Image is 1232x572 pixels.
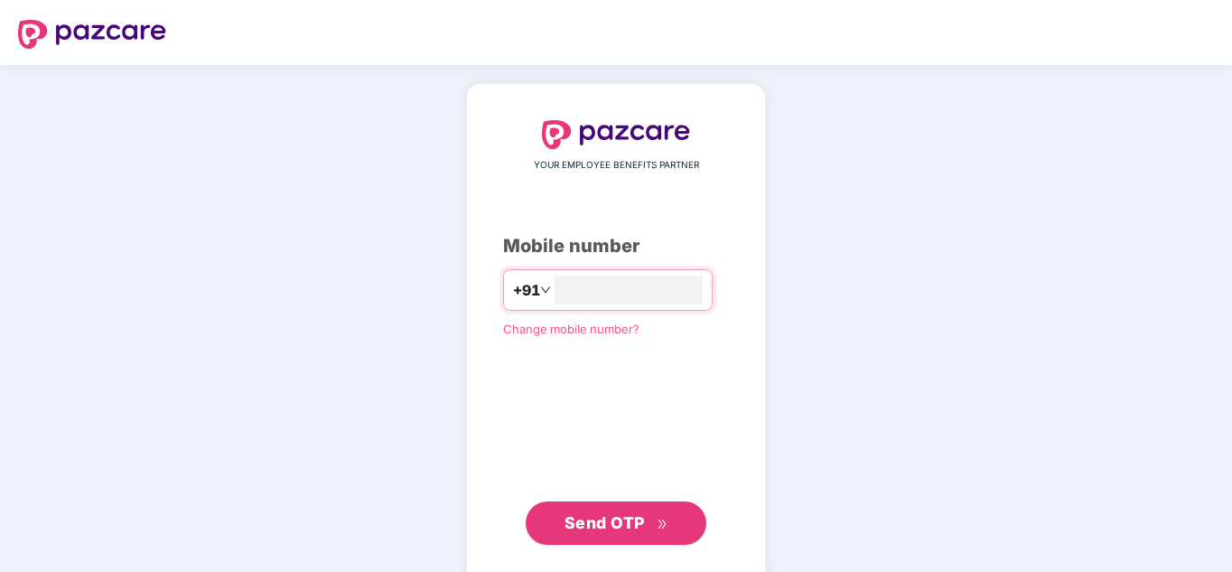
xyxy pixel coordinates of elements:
div: Mobile number [503,232,729,260]
span: +91 [513,279,540,302]
a: Change mobile number? [503,322,639,336]
span: YOUR EMPLOYEE BENEFITS PARTNER [534,158,699,173]
button: Send OTPdouble-right [526,502,706,545]
span: double-right [657,519,668,530]
span: down [540,285,551,295]
span: Send OTP [565,513,645,532]
img: logo [18,20,166,49]
img: logo [542,120,690,149]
